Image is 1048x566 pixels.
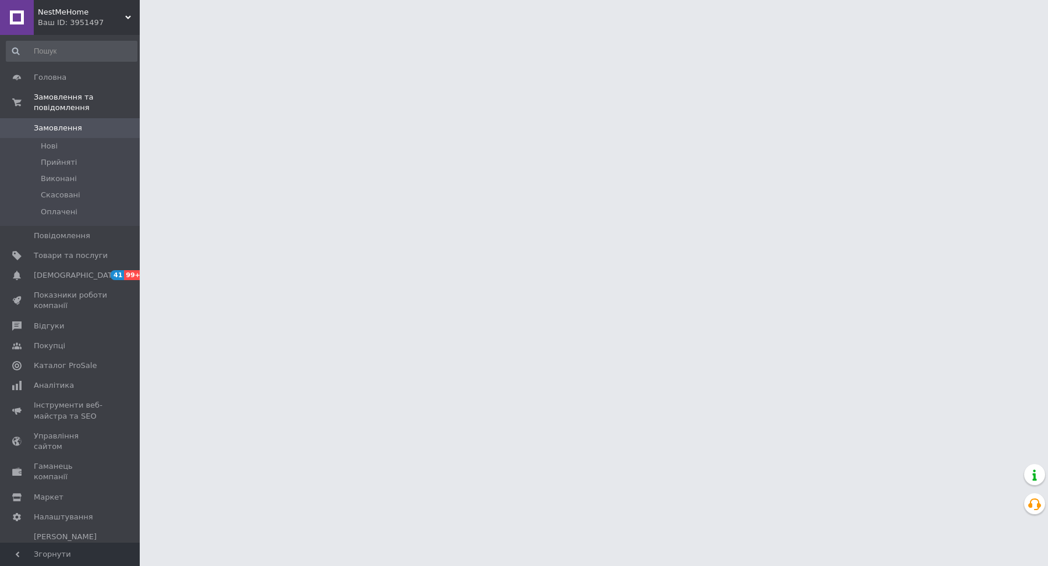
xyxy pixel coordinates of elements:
span: Налаштування [34,512,93,522]
span: Повідомлення [34,231,90,241]
span: Маркет [34,492,63,503]
span: Прийняті [41,157,77,168]
span: NestMeHome [38,7,125,17]
span: Покупці [34,341,65,351]
span: [DEMOGRAPHIC_DATA] [34,270,120,281]
span: Замовлення та повідомлення [34,92,140,113]
span: Інструменти веб-майстра та SEO [34,400,108,421]
span: Гаманець компанії [34,461,108,482]
span: Скасовані [41,190,80,200]
span: Управління сайтом [34,431,108,452]
span: Відгуки [34,321,64,331]
span: Товари та послуги [34,250,108,261]
span: [PERSON_NAME] та рахунки [34,532,108,564]
span: Оплачені [41,207,77,217]
span: 99+ [124,270,143,280]
span: Каталог ProSale [34,360,97,371]
input: Пошук [6,41,137,62]
span: Показники роботи компанії [34,290,108,311]
span: Нові [41,141,58,151]
span: Виконані [41,174,77,184]
span: Аналітика [34,380,74,391]
div: Ваш ID: 3951497 [38,17,140,28]
span: Головна [34,72,66,83]
span: 41 [111,270,124,280]
span: Замовлення [34,123,82,133]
